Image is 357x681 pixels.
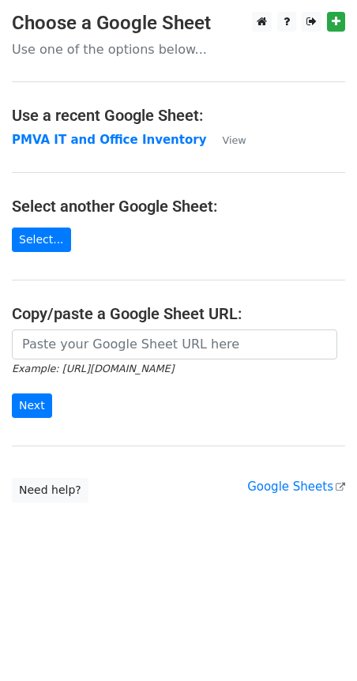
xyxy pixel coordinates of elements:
p: Use one of the options below... [12,41,345,58]
h4: Use a recent Google Sheet: [12,106,345,125]
input: Next [12,393,52,418]
input: Paste your Google Sheet URL here [12,329,337,359]
h4: Select another Google Sheet: [12,197,345,216]
a: PMVA IT and Office Inventory [12,133,206,147]
small: Example: [URL][DOMAIN_NAME] [12,363,174,374]
a: Select... [12,228,71,252]
h4: Copy/paste a Google Sheet URL: [12,304,345,323]
a: View [206,133,246,147]
small: View [222,134,246,146]
a: Google Sheets [247,480,345,494]
a: Need help? [12,478,88,502]
h3: Choose a Google Sheet [12,12,345,35]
